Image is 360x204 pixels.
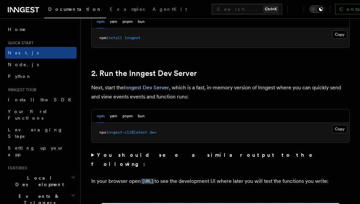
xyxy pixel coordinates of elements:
span: Setting up your app [8,145,64,157]
kbd: Ctrl+K [264,6,278,12]
span: Quick start [5,40,34,46]
a: Inngest Dev Server [124,84,169,91]
strong: You should see a similar output to the following: [91,152,322,167]
button: bun [138,109,145,123]
span: install [106,36,122,40]
span: inngest-cli@latest [106,130,147,135]
span: Documentation [48,7,102,12]
a: Next.js [5,47,77,59]
a: Node.js [5,59,77,70]
a: Your first Functions [5,106,77,124]
button: npm [97,15,105,28]
a: Home [5,23,77,35]
span: Node.js [8,62,39,67]
span: Examples [110,7,145,12]
span: npx [99,130,106,135]
button: Copy [332,125,347,133]
span: Local Development [5,175,71,188]
span: Next.js [8,50,39,55]
span: Python [8,74,32,79]
summary: You should see a similar output to the following: [91,151,350,169]
button: pnpm [122,15,133,28]
a: Leveraging Steps [5,124,77,142]
span: inngest [124,36,140,40]
span: Install the SDK [8,97,75,102]
button: Local Development [5,172,77,190]
span: Inngest tour [5,87,36,93]
button: Search...Ctrl+K [212,4,282,14]
a: Setting up your app [5,142,77,160]
a: Python [5,70,77,82]
span: Leveraging Steps [8,127,63,139]
span: Your first Functions [8,109,47,121]
a: Install the SDK [5,94,77,106]
span: dev [150,130,156,135]
a: 2. Run the Inngest Dev Server [91,69,197,78]
a: [URL] [141,178,154,184]
p: Next, start the , which is a fast, in-memory version of Inngest where you can quickly send and vi... [91,83,350,101]
span: Home [8,26,26,33]
a: AgentKit [149,2,191,18]
a: Examples [106,2,149,18]
button: bun [138,15,145,28]
span: npm [99,36,106,40]
button: pnpm [122,109,133,123]
span: Features [5,166,27,171]
span: AgentKit [152,7,187,12]
a: Documentation [44,2,106,18]
button: npm [97,109,105,123]
button: Copy [332,30,347,39]
p: In your browser open to see the development UI where later you will test the functions you write: [91,177,350,186]
button: Toggle dark mode [309,5,325,13]
button: yarn [110,15,117,28]
button: yarn [110,109,117,123]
